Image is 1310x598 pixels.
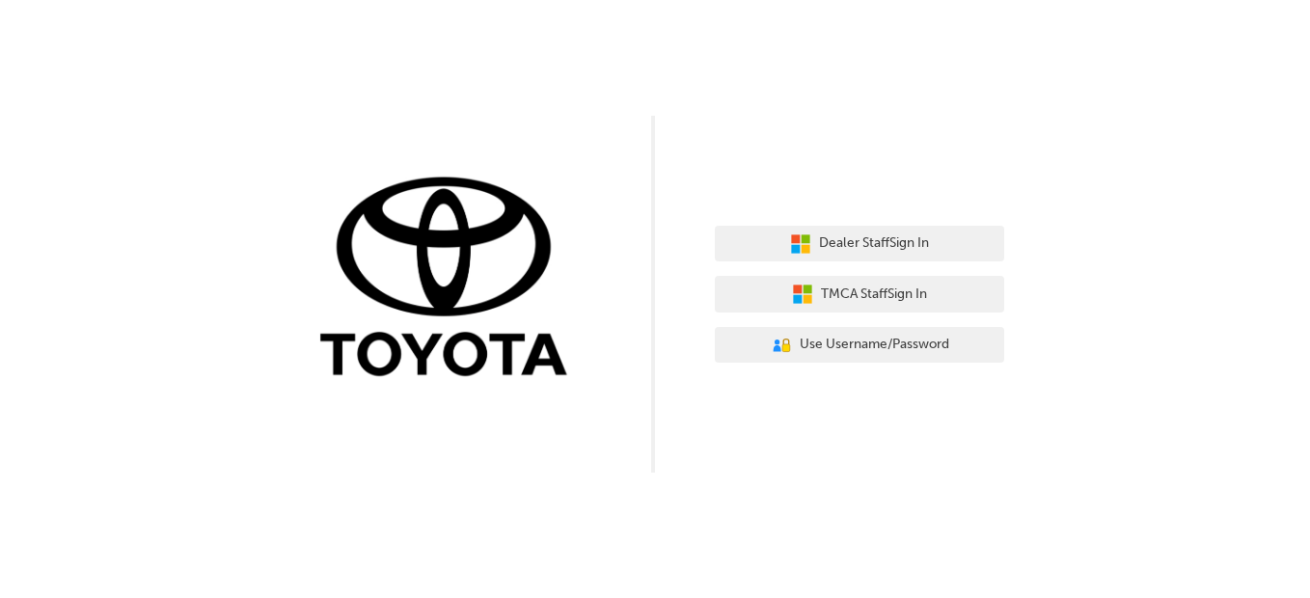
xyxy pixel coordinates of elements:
[819,232,929,255] span: Dealer Staff Sign In
[715,327,1004,364] button: Use Username/Password
[821,284,927,306] span: TMCA Staff Sign In
[800,334,949,356] span: Use Username/Password
[715,226,1004,262] button: Dealer StaffSign In
[306,173,595,386] img: Trak
[715,276,1004,313] button: TMCA StaffSign In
